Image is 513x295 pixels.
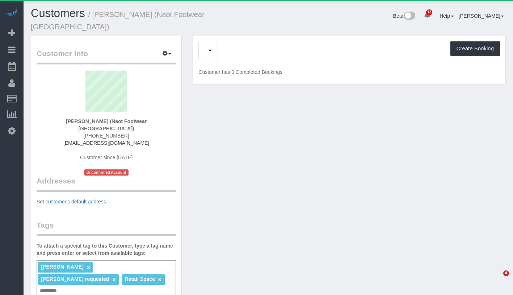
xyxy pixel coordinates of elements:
a: × [113,277,116,283]
iframe: Intercom live chat [488,270,506,288]
p: Customer has 0 Completed Bookings [198,68,500,76]
img: Automaid Logo [4,7,19,17]
legend: Tags [37,220,176,236]
a: 13 [420,7,434,23]
strong: [PERSON_NAME] (Naot Footwear [GEOGRAPHIC_DATA]) [66,118,147,131]
a: × [158,277,161,283]
button: Create Booking [450,41,500,56]
label: To attach a special tag to this Customer, type a tag name and press enter or select from availabl... [37,242,176,257]
legend: Customer Info [37,48,176,64]
a: Set customer's default address [37,199,106,205]
span: [PERSON_NAME] [41,264,83,270]
span: Unconfirmed Account [84,169,129,176]
a: Help [440,13,454,19]
span: Customer since [DATE] [80,155,133,160]
img: New interface [403,12,415,21]
a: [EMAIL_ADDRESS][DOMAIN_NAME] [63,140,149,146]
span: [PHONE_NUMBER] [84,133,129,139]
span: Retail Space [125,276,155,282]
span: 4 [503,270,509,276]
a: × [87,264,90,270]
span: 13 [426,9,432,15]
span: [PERSON_NAME] requested [41,276,109,282]
a: Customers [31,7,85,20]
a: Beta [393,13,416,19]
a: [PERSON_NAME] [459,13,504,19]
small: / [PERSON_NAME] (Naot Footwear [GEOGRAPHIC_DATA]) [31,10,205,31]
